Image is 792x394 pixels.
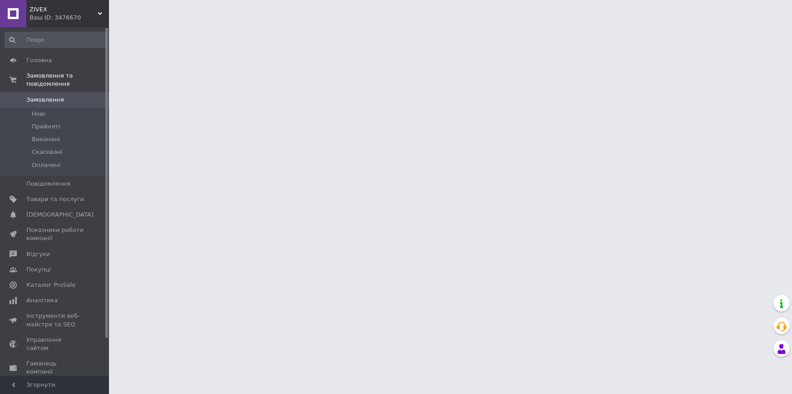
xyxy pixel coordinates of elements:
span: Нові [32,110,45,118]
span: Повідомлення [26,180,70,188]
span: Прийняті [32,123,60,131]
span: Управління сайтом [26,336,84,352]
input: Пошук [5,32,107,48]
span: Відгуки [26,250,50,258]
span: Показники роботи компанії [26,226,84,242]
span: Замовлення та повідомлення [26,72,109,88]
span: ZIVEX [30,5,98,14]
span: Замовлення [26,96,64,104]
span: Виконані [32,135,60,143]
span: Товари та послуги [26,195,84,203]
span: Інструменти веб-майстра та SEO [26,312,84,328]
span: Гаманець компанії [26,360,84,376]
span: Головна [26,56,52,64]
div: Ваш ID: 3476670 [30,14,109,22]
span: Скасовані [32,148,63,156]
span: Каталог ProSale [26,281,75,289]
span: [DEMOGRAPHIC_DATA] [26,211,94,219]
span: Оплачені [32,161,60,169]
span: Аналітика [26,296,58,305]
span: Покупці [26,266,51,274]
